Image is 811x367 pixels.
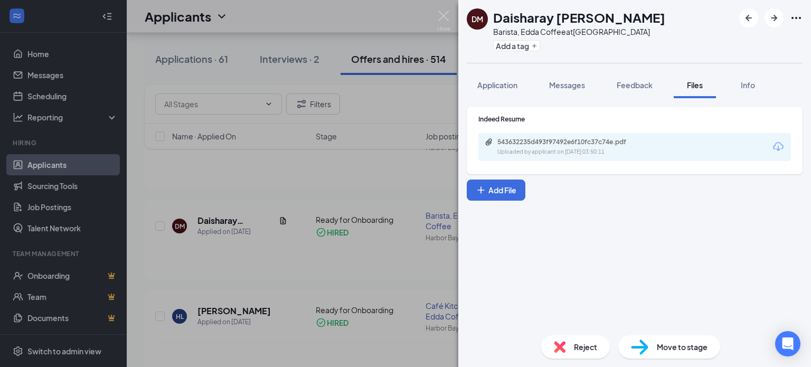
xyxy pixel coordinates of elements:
svg: Paperclip [485,138,493,146]
span: Feedback [617,80,653,90]
span: Move to stage [657,341,708,353]
span: Messages [549,80,585,90]
a: Paperclip543632235d493f97492e6f10fc37c74e.pdfUploaded by applicant on [DATE] 03:50:11 [485,138,656,156]
div: Indeed Resume [478,115,791,124]
svg: ArrowRight [768,12,780,24]
button: ArrowRight [765,8,784,27]
svg: ArrowLeftNew [742,12,755,24]
button: ArrowLeftNew [739,8,758,27]
div: Open Intercom Messenger [775,331,800,356]
div: Uploaded by applicant on [DATE] 03:50:11 [497,148,656,156]
span: Info [741,80,755,90]
svg: Plus [531,43,537,49]
div: Barista, Edda Coffee at [GEOGRAPHIC_DATA] [493,26,665,37]
div: DM [471,14,483,24]
div: 543632235d493f97492e6f10fc37c74e.pdf [497,138,645,146]
svg: Plus [476,185,486,195]
svg: Ellipses [790,12,803,24]
svg: Download [772,140,785,153]
span: Reject [574,341,597,353]
h1: Daisharay [PERSON_NAME] [493,8,665,26]
span: Application [477,80,517,90]
button: PlusAdd a tag [493,40,540,51]
span: Files [687,80,703,90]
button: Add FilePlus [467,180,525,201]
